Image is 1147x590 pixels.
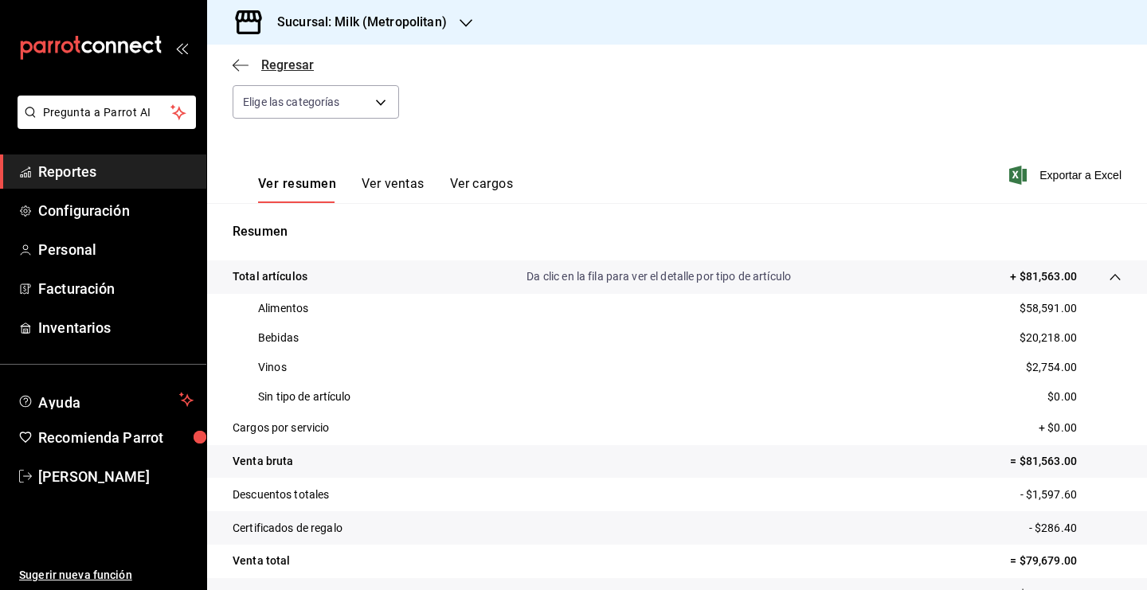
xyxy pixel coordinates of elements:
[18,96,196,129] button: Pregunta a Parrot AI
[38,466,194,487] span: [PERSON_NAME]
[258,389,351,405] p: Sin tipo de artículo
[362,176,425,203] button: Ver ventas
[258,359,287,376] p: Vinos
[233,520,343,537] p: Certificados de regalo
[258,300,308,317] p: Alimentos
[233,453,293,470] p: Venta bruta
[1010,268,1077,285] p: + $81,563.00
[38,161,194,182] span: Reportes
[175,41,188,54] button: open_drawer_menu
[38,200,194,221] span: Configuración
[243,94,340,110] span: Elige las categorías
[1026,359,1077,376] p: $2,754.00
[233,268,307,285] p: Total artículos
[258,176,336,203] button: Ver resumen
[233,486,329,503] p: Descuentos totales
[1020,300,1077,317] p: $58,591.00
[261,57,314,72] span: Regresar
[1012,166,1122,185] button: Exportar a Excel
[233,57,314,72] button: Regresar
[11,115,196,132] a: Pregunta a Parrot AI
[258,330,299,346] p: Bebidas
[38,317,194,338] span: Inventarios
[233,420,330,436] p: Cargos por servicio
[233,222,1122,241] p: Resumen
[38,390,173,409] span: Ayuda
[258,176,513,203] div: navigation tabs
[1010,553,1122,569] p: = $79,679.00
[1020,330,1077,346] p: $20,218.00
[450,176,514,203] button: Ver cargos
[1029,520,1122,537] p: - $286.40
[19,567,194,584] span: Sugerir nueva función
[1020,486,1122,503] p: - $1,597.60
[527,268,791,285] p: Da clic en la fila para ver el detalle por tipo de artículo
[38,239,194,260] span: Personal
[1039,420,1122,436] p: + $0.00
[1047,389,1077,405] p: $0.00
[264,13,447,32] h3: Sucursal: Milk (Metropolitan)
[1010,453,1122,470] p: = $81,563.00
[233,553,290,569] p: Venta total
[38,427,194,448] span: Recomienda Parrot
[43,104,171,121] span: Pregunta a Parrot AI
[38,278,194,299] span: Facturación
